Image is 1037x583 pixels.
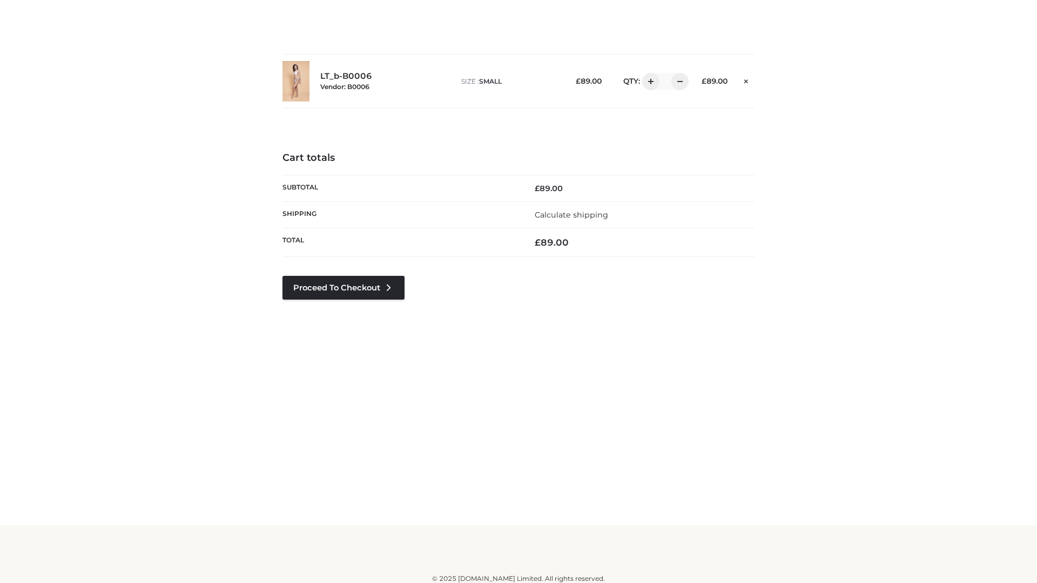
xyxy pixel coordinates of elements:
div: QTY: [612,73,685,90]
a: LT_b-B0006 [320,71,372,82]
th: Total [282,228,518,257]
bdi: 89.00 [535,237,569,248]
bdi: 89.00 [702,77,728,85]
bdi: 89.00 [535,184,563,193]
span: SMALL [479,77,502,85]
h4: Cart totals [282,152,755,164]
bdi: 89.00 [576,77,602,85]
a: Remove this item [738,73,755,87]
th: Shipping [282,201,518,228]
span: £ [702,77,706,85]
span: £ [535,184,540,193]
p: size : [461,77,559,86]
span: £ [535,237,541,248]
a: Calculate shipping [535,210,608,220]
small: Vendor: B0006 [320,83,369,91]
img: LT_b-B0006 - SMALL [282,61,309,101]
span: £ [576,77,581,85]
th: Subtotal [282,175,518,201]
a: Proceed to Checkout [282,276,405,300]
